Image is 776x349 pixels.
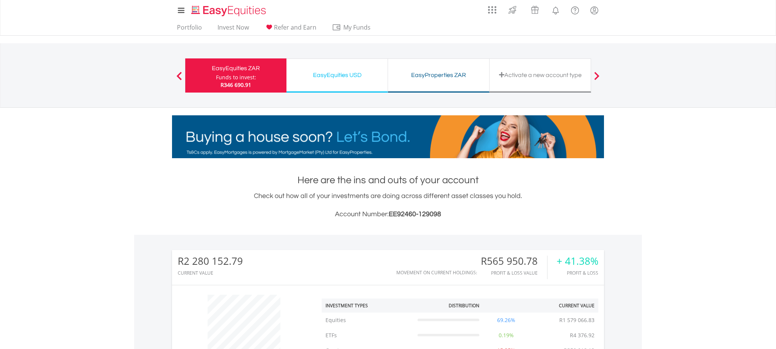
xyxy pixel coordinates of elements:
[529,299,598,313] th: Current Value
[506,4,519,16] img: thrive-v2.svg
[483,2,501,14] a: AppsGrid
[494,70,586,80] div: Activate a new account type
[488,6,496,14] img: grid-menu-icon.svg
[172,173,604,187] h1: Here are the ins and outs of your account
[214,24,252,35] a: Invest Now
[449,302,479,309] div: Distribution
[291,70,383,80] div: EasyEquities USD
[274,23,316,31] span: Refer and Earn
[483,328,529,343] td: 0.19%
[190,5,269,17] img: EasyEquities_Logo.png
[178,270,243,275] div: CURRENT VALUE
[190,63,282,74] div: EasyEquities ZAR
[481,256,547,267] div: R565 950.78
[172,191,604,220] div: Check out how all of your investments are doing across different asset classes you hold.
[178,256,243,267] div: R2 280 152.79
[172,115,604,158] img: EasyMortage Promotion Banner
[483,313,529,328] td: 69.26%
[529,4,541,16] img: vouchers-v2.svg
[216,74,256,81] div: Funds to invest:
[481,270,547,275] div: Profit & Loss Value
[565,2,585,17] a: FAQ's and Support
[322,328,414,343] td: ETFs
[174,24,205,35] a: Portfolio
[393,70,485,80] div: EasyProperties ZAR
[546,2,565,17] a: Notifications
[389,211,441,218] span: EE92460-129098
[332,22,382,32] span: My Funds
[322,299,414,313] th: Investment Types
[524,2,546,16] a: Vouchers
[188,2,269,17] a: Home page
[566,328,598,343] td: R4 376.92
[172,209,604,220] h3: Account Number:
[585,2,604,19] a: My Profile
[557,256,598,267] div: + 41.38%
[396,270,477,275] div: Movement on Current Holdings:
[322,313,414,328] td: Equities
[555,313,598,328] td: R1 579 066.83
[221,81,251,88] span: R346 690.91
[261,24,319,35] a: Refer and Earn
[557,270,598,275] div: Profit & Loss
